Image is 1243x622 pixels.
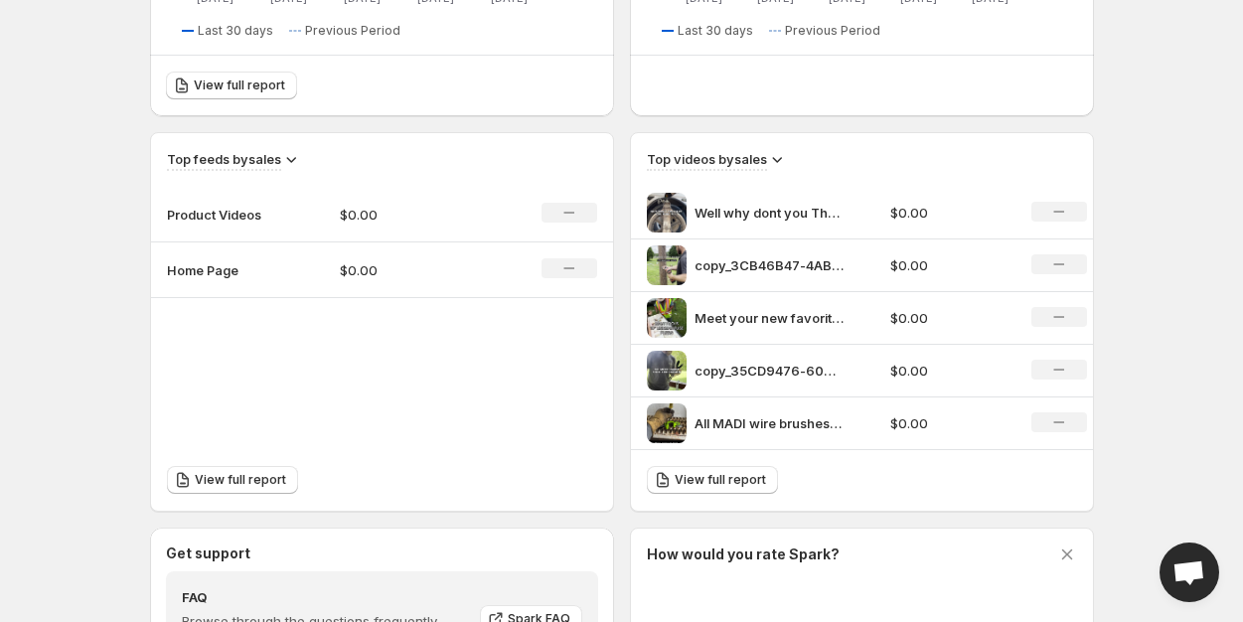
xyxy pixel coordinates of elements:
span: Previous Period [305,23,400,39]
p: Well why dont you The MADI Transmission Bell Separator Staple Remover is the multitool every line... [695,203,844,223]
p: $0.00 [890,308,1008,328]
div: Open chat [1160,543,1219,602]
p: $0.00 [340,260,481,280]
img: Meet your new favorite 10 Fuse Pliers maditools lineman tools toolsofthetrade journeymanlineman l... [647,298,687,338]
h3: How would you rate Spark? [647,544,840,564]
p: All MADI wire brushes are replaceable and many require no tools at all to replace Check out all o... [695,413,844,433]
h3: Get support [166,544,250,563]
p: $0.00 [340,205,481,225]
img: copy_3CB46B47-4AB4-4B49-BF71-A2F0748DFDA8 [647,245,687,285]
p: Meet your new favorite 10 Fuse Pliers maditools lineman tools toolsofthetrade journeymanlineman l... [695,308,844,328]
h3: Top feeds by sales [167,149,281,169]
p: $0.00 [890,203,1008,223]
p: $0.00 [890,413,1008,433]
a: View full report [167,466,298,494]
h4: FAQ [182,587,466,607]
p: $0.00 [890,361,1008,381]
img: All MADI wire brushes are replaceable and many require no tools at all to replace Check out all o... [647,403,687,443]
img: Well why dont you The MADI Transmission Bell Separator Staple Remover is the multitool every line... [647,193,687,233]
p: copy_3CB46B47-4AB4-4B49-BF71-A2F0748DFDA8 [695,255,844,275]
img: copy_35CD9476-6009-4F90-B9D4-5910B247DE1B [647,351,687,390]
span: View full report [194,78,285,93]
span: View full report [675,472,766,488]
h3: Top videos by sales [647,149,767,169]
span: Last 30 days [678,23,753,39]
span: Last 30 days [198,23,273,39]
span: View full report [195,472,286,488]
a: View full report [647,466,778,494]
p: Product Videos [167,205,266,225]
p: copy_35CD9476-6009-4F90-B9D4-5910B247DE1B [695,361,844,381]
p: $0.00 [890,255,1008,275]
p: Home Page [167,260,266,280]
span: Previous Period [785,23,880,39]
a: View full report [166,72,297,99]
